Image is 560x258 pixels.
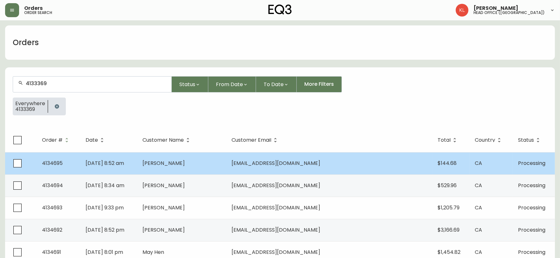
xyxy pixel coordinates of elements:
[438,226,460,234] span: $3,166.69
[86,137,106,143] span: Date
[304,81,334,88] span: More Filters
[475,160,482,167] span: CA
[142,160,185,167] span: [PERSON_NAME]
[13,37,39,48] h1: Orders
[86,138,98,142] span: Date
[232,182,320,189] span: [EMAIL_ADDRESS][DOMAIN_NAME]
[24,6,43,11] span: Orders
[438,204,460,211] span: $1,205.79
[42,138,63,142] span: Order #
[268,4,292,15] img: logo
[15,106,45,112] span: 4133369
[518,248,545,256] span: Processing
[475,226,482,234] span: CA
[26,80,166,86] input: Search
[86,226,124,234] span: [DATE] 8:52 pm
[232,226,320,234] span: [EMAIL_ADDRESS][DOMAIN_NAME]
[42,226,62,234] span: 4134692
[475,138,495,142] span: Country
[518,182,545,189] span: Processing
[42,204,62,211] span: 4134693
[474,6,518,11] span: [PERSON_NAME]
[142,138,184,142] span: Customer Name
[518,137,542,143] span: Status
[15,101,45,106] span: Everywhere
[142,204,185,211] span: [PERSON_NAME]
[142,182,185,189] span: [PERSON_NAME]
[475,137,503,143] span: Country
[456,4,468,17] img: 2c0c8aa7421344cf0398c7f872b772b5
[232,204,320,211] span: [EMAIL_ADDRESS][DOMAIN_NAME]
[179,80,195,88] span: Status
[438,182,457,189] span: $529.96
[518,160,545,167] span: Processing
[264,80,284,88] span: To Date
[475,248,482,256] span: CA
[42,160,63,167] span: 4134695
[86,204,124,211] span: [DATE] 9:33 pm
[42,137,71,143] span: Order #
[42,248,61,256] span: 4134691
[518,204,545,211] span: Processing
[438,138,451,142] span: Total
[438,248,460,256] span: $1,454.82
[24,11,52,15] h5: order search
[474,11,545,15] h5: head office ([GEOGRAPHIC_DATA])
[86,160,124,167] span: [DATE] 8:52 am
[172,76,208,92] button: Status
[518,138,534,142] span: Status
[86,248,123,256] span: [DATE] 8:01 pm
[232,248,320,256] span: [EMAIL_ADDRESS][DOMAIN_NAME]
[216,80,243,88] span: From Date
[232,138,271,142] span: Customer Email
[86,182,124,189] span: [DATE] 8:34 am
[42,182,63,189] span: 4134694
[142,137,192,143] span: Customer Name
[232,137,280,143] span: Customer Email
[256,76,297,92] button: To Date
[142,226,185,234] span: [PERSON_NAME]
[475,182,482,189] span: CA
[475,204,482,211] span: CA
[208,76,256,92] button: From Date
[232,160,320,167] span: [EMAIL_ADDRESS][DOMAIN_NAME]
[438,137,459,143] span: Total
[438,160,457,167] span: $144.68
[142,248,164,256] span: May Hen
[518,226,545,234] span: Processing
[297,76,342,92] button: More Filters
